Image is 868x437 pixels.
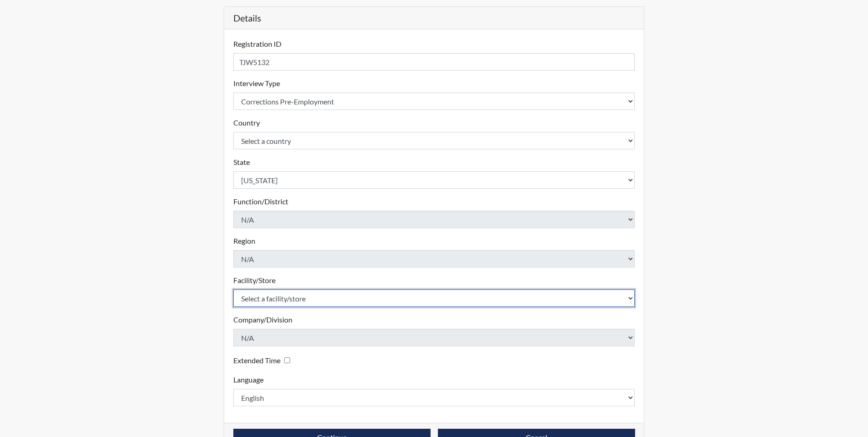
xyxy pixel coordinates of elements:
[233,275,275,286] label: Facility/Store
[233,157,250,168] label: State
[233,314,292,325] label: Company/Division
[233,355,280,366] label: Extended Time
[233,235,255,246] label: Region
[233,374,264,385] label: Language
[233,78,280,89] label: Interview Type
[233,117,260,128] label: Country
[233,354,294,367] div: Checking this box will provide the interviewee with an accomodation of extra time to answer each ...
[233,38,281,49] label: Registration ID
[233,196,288,207] label: Function/District
[224,7,644,29] h5: Details
[233,53,635,71] input: Insert a Registration ID, which needs to be a unique alphanumeric value for each interviewee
